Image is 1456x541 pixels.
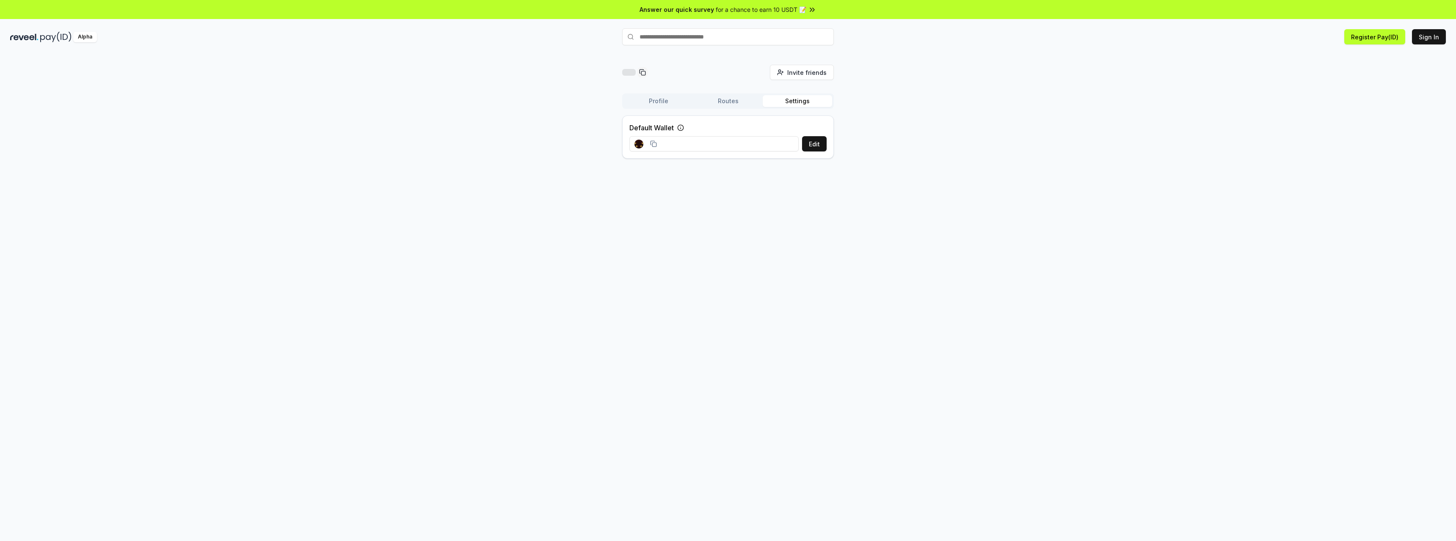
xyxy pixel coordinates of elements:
[73,32,97,42] div: Alpha
[770,65,834,80] button: Invite friends
[40,32,72,42] img: pay_id
[787,68,827,77] span: Invite friends
[693,95,763,107] button: Routes
[640,5,714,14] span: Answer our quick survey
[716,5,806,14] span: for a chance to earn 10 USDT 📝
[1412,29,1446,44] button: Sign In
[624,95,693,107] button: Profile
[629,123,674,133] label: Default Wallet
[1344,29,1405,44] button: Register Pay(ID)
[10,32,39,42] img: reveel_dark
[802,136,827,151] button: Edit
[763,95,832,107] button: Settings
